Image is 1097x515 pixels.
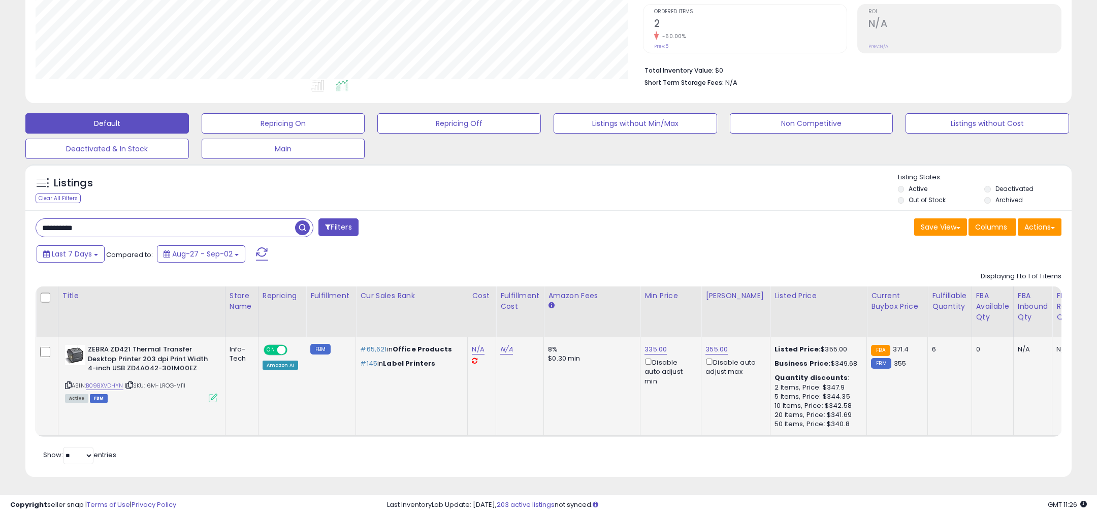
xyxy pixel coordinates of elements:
div: N/A [1018,345,1045,354]
button: Main [202,139,365,159]
label: Deactivated [995,184,1034,193]
div: Disable auto adjust min [644,357,693,386]
a: 355.00 [705,344,728,355]
div: : [775,373,859,382]
small: FBA [871,345,890,356]
div: Store Name [230,291,254,312]
button: Filters [318,218,358,236]
div: 2 Items, Price: $347.9 [775,383,859,392]
small: -60.00% [659,33,686,40]
div: $349.68 [775,359,859,368]
small: Amazon Fees. [548,301,554,310]
h2: N/A [868,18,1061,31]
span: Aug-27 - Sep-02 [172,249,233,259]
div: 6 [932,345,963,354]
button: Default [25,113,189,134]
div: seller snap | | [10,500,176,510]
small: FBM [871,358,891,369]
b: Listed Price: [775,344,821,354]
a: N/A [500,344,512,355]
button: Non Competitive [730,113,893,134]
span: Office Products [393,344,452,354]
div: Amazon AI [263,361,298,370]
div: 0 [976,345,1006,354]
a: N/A [472,344,484,355]
span: Last 7 Days [52,249,92,259]
small: FBM [310,344,330,355]
div: [PERSON_NAME] [705,291,766,301]
div: 20 Items, Price: $341.69 [775,410,859,420]
span: 355 [894,359,906,368]
img: 31Utaw+3VzL._SL40_.jpg [65,345,85,365]
span: All listings currently available for purchase on Amazon [65,394,88,403]
p: in [360,345,460,354]
div: Fulfillable Quantity [932,291,967,312]
span: N/A [725,78,737,87]
div: Listed Price [775,291,862,301]
label: Active [909,184,927,193]
div: 10 Items, Price: $342.58 [775,401,859,410]
span: Label Printers [383,359,435,368]
div: $355.00 [775,345,859,354]
span: Ordered Items [654,9,847,15]
span: ROI [868,9,1061,15]
b: Quantity discounts [775,373,848,382]
h5: Listings [54,176,93,190]
div: 50 Items, Price: $340.8 [775,420,859,429]
b: Short Term Storage Fees: [644,78,724,87]
div: Cur Sales Rank [360,291,463,301]
div: FBA Available Qty [976,291,1009,323]
div: Disable auto adjust max [705,357,762,376]
strong: Copyright [10,500,47,509]
span: Compared to: [106,250,153,260]
label: Out of Stock [909,196,946,204]
div: Amazon Fees [548,291,636,301]
div: Repricing [263,291,302,301]
span: 371.4 [893,344,909,354]
h2: 2 [654,18,847,31]
button: Actions [1018,218,1061,236]
button: Columns [969,218,1016,236]
span: Show: entries [43,450,116,460]
button: Last 7 Days [37,245,105,263]
b: ZEBRA ZD421 Thermal Transfer Desktop Printer 203 dpi Print Width 4-inch USB ZD4A042-301M00EZ [88,345,211,376]
span: #65,621 [360,344,386,354]
button: Deactivated & In Stock [25,139,189,159]
span: | SKU: 6M-LROG-VI1I [125,381,185,390]
small: Prev: N/A [868,43,888,49]
span: ON [265,346,277,355]
button: Repricing On [202,113,365,134]
div: Title [62,291,221,301]
div: Cost [472,291,492,301]
div: Displaying 1 to 1 of 1 items [981,272,1061,281]
div: 8% [548,345,632,354]
div: Min Price [644,291,697,301]
a: Terms of Use [87,500,130,509]
a: 335.00 [644,344,667,355]
span: 2025-09-11 11:26 GMT [1048,500,1087,509]
button: Listings without Min/Max [554,113,717,134]
div: 5 Items, Price: $344.35 [775,392,859,401]
b: Business Price: [775,359,830,368]
div: Info-Tech [230,345,250,363]
div: FBA Reserved Qty [1056,291,1090,323]
div: N/A [1056,345,1087,354]
a: B09BXVDHYN [86,381,123,390]
b: Total Inventory Value: [644,66,714,75]
div: FBA inbound Qty [1018,291,1048,323]
button: Repricing Off [377,113,541,134]
p: Listing States: [898,173,1072,182]
span: #145 [360,359,377,368]
a: 203 active listings [497,500,555,509]
p: in [360,359,460,368]
li: $0 [644,63,1054,76]
button: Listings without Cost [906,113,1069,134]
span: OFF [285,346,302,355]
div: Fulfillment [310,291,351,301]
button: Save View [914,218,967,236]
div: Current Buybox Price [871,291,923,312]
div: $0.30 min [548,354,632,363]
span: Columns [975,222,1007,232]
div: ASIN: [65,345,217,401]
span: FBM [90,394,108,403]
